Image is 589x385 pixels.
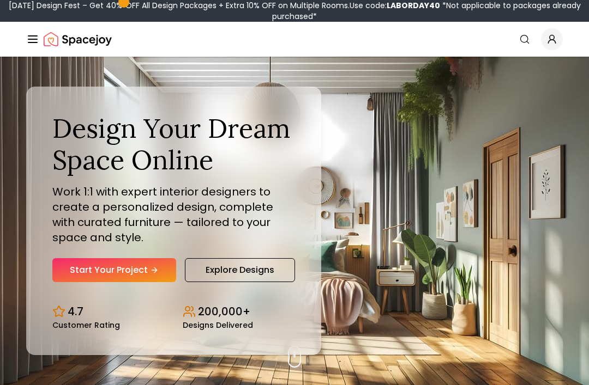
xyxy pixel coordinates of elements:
small: Designs Delivered [183,321,253,329]
p: 4.7 [68,304,83,319]
a: Explore Designs [185,258,295,282]
div: Design stats [52,295,295,329]
a: Start Your Project [52,258,176,282]
small: Customer Rating [52,321,120,329]
img: Spacejoy Logo [44,28,112,50]
h1: Design Your Dream Space Online [52,113,295,175]
p: Work 1:1 with expert interior designers to create a personalized design, complete with curated fu... [52,184,295,245]
nav: Global [26,22,563,57]
p: 200,000+ [198,304,250,319]
a: Spacejoy [44,28,112,50]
